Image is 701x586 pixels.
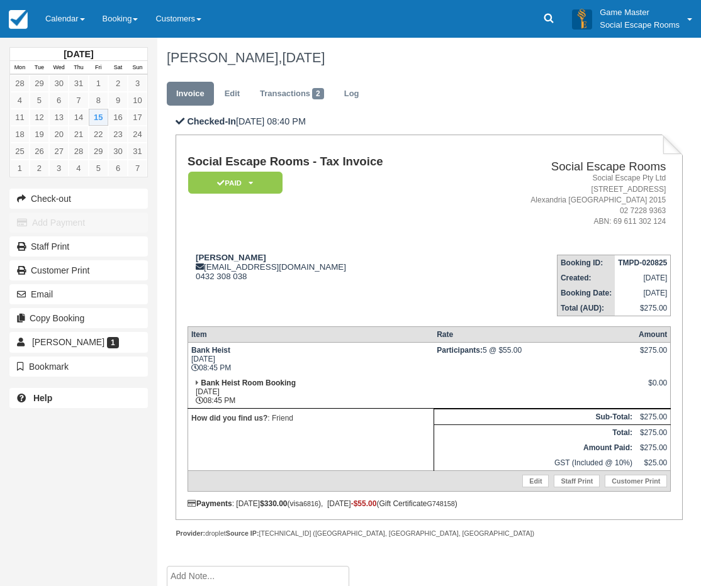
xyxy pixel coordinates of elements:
td: [DATE] 08:45 PM [188,375,434,409]
a: 10 [128,92,147,109]
a: 20 [49,126,69,143]
div: $275.00 [639,346,667,365]
a: 27 [49,143,69,160]
a: Customer Print [605,475,667,487]
small: G748158 [427,500,454,507]
th: Rate [434,327,636,343]
span: -$55.00 [351,499,377,508]
th: Wed [49,61,69,75]
a: Edit [215,82,249,106]
a: 4 [69,160,88,177]
a: 6 [49,92,69,109]
div: : [DATE] (visa ), [DATE] (Gift Certificate ) [188,499,671,508]
strong: Bank Heist Room Booking [201,379,296,387]
a: Edit [522,475,549,487]
button: Check-out [9,189,148,209]
th: Sub-Total: [434,409,636,425]
span: [PERSON_NAME] [32,337,104,347]
a: Transactions2 [250,82,334,106]
a: 1 [89,75,108,92]
a: 28 [10,75,30,92]
strong: TMPD-020825 [618,258,667,267]
a: 26 [30,143,49,160]
em: Paid [188,172,283,194]
a: Paid [188,171,278,194]
a: 22 [89,126,108,143]
td: $275.00 [636,409,671,425]
strong: [PERSON_NAME] [196,253,266,262]
strong: Payments [188,499,232,508]
div: droplet [TECHNICAL_ID] ([GEOGRAPHIC_DATA], [GEOGRAPHIC_DATA], [GEOGRAPHIC_DATA]) [176,529,683,538]
a: 2 [108,75,128,92]
p: Social Escape Rooms [600,19,680,31]
img: checkfront-main-nav-mini-logo.png [9,10,28,29]
a: Invoice [167,82,214,106]
a: Log [335,82,369,106]
th: Total (AUD): [557,301,615,316]
a: 16 [108,109,128,126]
a: 7 [128,160,147,177]
address: Social Escape Pty Ltd [STREET_ADDRESS] Alexandria [GEOGRAPHIC_DATA] 2015 02 7228 9363 ABN: 69 611... [470,173,666,227]
p: Game Master [600,6,680,19]
a: 21 [69,126,88,143]
a: Customer Print [9,260,148,280]
button: Email [9,284,148,304]
strong: Source IP: [226,529,259,537]
h1: [PERSON_NAME], [167,50,674,65]
a: 30 [108,143,128,160]
th: Tue [30,61,49,75]
a: 1 [10,160,30,177]
th: Mon [10,61,30,75]
a: [PERSON_NAME] 1 [9,332,148,352]
td: $275.00 [615,301,671,316]
b: Help [33,393,52,403]
h2: Social Escape Rooms [470,160,666,174]
a: 4 [10,92,30,109]
a: 30 [49,75,69,92]
a: 29 [89,143,108,160]
a: 5 [30,92,49,109]
a: 19 [30,126,49,143]
strong: Bank Heist [191,346,230,355]
td: 5 @ $55.00 [434,343,636,376]
a: 29 [30,75,49,92]
a: 31 [69,75,88,92]
th: Created: [557,270,615,285]
a: 23 [108,126,128,143]
span: [DATE] [282,50,325,65]
a: 24 [128,126,147,143]
a: 15 [89,109,108,126]
a: 12 [30,109,49,126]
a: 28 [69,143,88,160]
button: Add Payment [9,213,148,233]
th: Total: [434,425,636,441]
a: 7 [69,92,88,109]
a: 18 [10,126,30,143]
a: 25 [10,143,30,160]
h1: Social Escape Rooms - Tax Invoice [188,155,465,169]
th: Fri [89,61,108,75]
a: 9 [108,92,128,109]
div: $0.00 [639,379,667,397]
td: [DATE] [615,270,671,285]
th: Amount [636,327,671,343]
button: Bookmark [9,357,148,377]
a: 8 [89,92,108,109]
a: 11 [10,109,30,126]
th: Thu [69,61,88,75]
span: 1 [107,337,119,348]
a: Staff Print [9,236,148,257]
strong: $330.00 [260,499,287,508]
td: $275.00 [636,425,671,441]
th: Booking ID: [557,255,615,271]
a: 31 [128,143,147,160]
p: [DATE] 08:40 PM [176,115,683,128]
th: Item [188,327,434,343]
a: 3 [49,160,69,177]
a: Staff Print [554,475,600,487]
div: [EMAIL_ADDRESS][DOMAIN_NAME] 0432 308 038 [188,253,465,281]
th: Amount Paid: [434,440,636,455]
a: 17 [128,109,147,126]
strong: How did you find us? [191,414,267,423]
span: 2 [312,88,324,99]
